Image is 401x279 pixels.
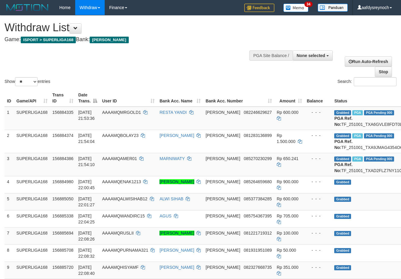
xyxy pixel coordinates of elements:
span: AAAAMQHISYAMF [102,265,138,270]
img: panduan.png [318,4,348,12]
td: SUPERLIGA168 [14,153,50,176]
h1: Withdraw List [5,22,261,34]
span: Rp 1.500.000 [277,133,295,144]
td: 3 [5,153,14,176]
td: 6 [5,210,14,227]
span: Copy 085270230299 to clipboard [244,156,272,161]
span: Grabbed [334,156,351,162]
span: [PERSON_NAME] [205,265,240,270]
a: [PERSON_NAME] [159,248,194,253]
span: [PERSON_NAME] [90,37,128,43]
td: SUPERLIGA168 [14,262,50,279]
span: AAAAMQENAK1213 [102,179,141,184]
td: SUPERLIGA168 [14,107,50,130]
span: Rp 100.000 [277,231,298,235]
span: AAAAMQPURNAMA321 [102,248,148,253]
a: Run Auto-Refresh [345,56,392,67]
span: [PERSON_NAME] [205,110,240,115]
th: Balance [304,89,332,107]
span: Grabbed [334,180,351,185]
span: [DATE] 21:53:36 [78,110,95,121]
span: 156884980 [52,179,73,184]
span: 34 [304,2,313,7]
span: [DATE] 21:54:04 [78,133,95,144]
th: Trans ID: activate to sort column ascending [50,89,76,107]
span: Grabbed [334,265,351,270]
select: Showentries [15,77,38,86]
span: Copy 085754367395 to clipboard [244,214,272,218]
button: None selected [293,50,333,61]
td: 1 [5,107,14,130]
span: Copy 085264659680 to clipboard [244,179,272,184]
span: [DATE] 22:00:45 [78,179,95,190]
span: 156885050 [52,196,73,201]
span: Copy 081283136899 to clipboard [244,133,272,138]
span: Copy 082246629627 to clipboard [244,110,272,115]
span: Copy 085377384285 to clipboard [244,196,272,201]
a: [PERSON_NAME] [159,179,194,184]
span: 156884335 [52,110,73,115]
span: Grabbed [334,110,351,115]
th: Amount: activate to sort column ascending [274,89,304,107]
span: [PERSON_NAME] [205,156,240,161]
b: PGA Ref. No: [334,162,352,173]
img: MOTION_logo.png [5,3,50,12]
span: Grabbed [334,133,351,138]
span: [PERSON_NAME] [205,179,240,184]
span: Rp 600.000 [277,196,298,201]
div: - - - [307,230,330,236]
span: Grabbed [334,214,351,219]
span: 156885720 [52,265,73,270]
span: Grabbed [334,197,351,202]
th: Bank Acc. Name: activate to sort column ascending [157,89,203,107]
span: 156884386 [52,156,73,161]
td: SUPERLIGA168 [14,176,50,193]
th: User ID: activate to sort column ascending [100,89,157,107]
td: 7 [5,227,14,244]
a: ALWI SIHAB [159,196,183,201]
span: Copy 082327668735 to clipboard [244,265,272,270]
span: Marked by aafandaneth [352,110,363,115]
div: PGA Site Balance / [249,50,293,61]
span: Grabbed [334,248,351,253]
th: Bank Acc. Number: activate to sort column ascending [203,89,274,107]
td: SUPERLIGA168 [14,227,50,244]
span: 156885338 [52,214,73,218]
span: [DATE] 22:01:27 [78,196,95,207]
h4: Game: Bank: [5,37,261,43]
span: 156884374 [52,133,73,138]
span: Rp 600.000 [277,110,298,115]
span: Rp 705.000 [277,214,298,218]
a: Stop [375,67,392,77]
a: AGUS [159,214,171,218]
span: [PERSON_NAME] [205,214,240,218]
div: - - - [307,264,330,270]
span: AAAAMQBOLAY23 [102,133,138,138]
img: Button%20Memo.svg [283,4,309,12]
span: [PERSON_NAME] [205,231,240,235]
span: [DATE] 22:08:26 [78,231,95,241]
td: 4 [5,176,14,193]
img: Feedback.jpg [244,4,274,12]
td: SUPERLIGA168 [14,244,50,262]
span: AAAAMQALWISIHAB12 [102,196,147,201]
div: - - - [307,213,330,219]
a: [PERSON_NAME] [159,231,194,235]
td: 2 [5,130,14,153]
td: 8 [5,244,14,262]
th: Game/API: activate to sort column ascending [14,89,50,107]
span: AAAAMQAMER01 [102,156,137,161]
span: Marked by aafandaneth [352,133,363,138]
span: [PERSON_NAME] [205,133,240,138]
input: Search: [354,77,396,86]
th: ID [5,89,14,107]
span: AAAAMQRUSLII [102,231,134,235]
span: AAAAMQWANDIRC15 [102,214,145,218]
span: Marked by aafandaneth [352,156,363,162]
td: 9 [5,262,14,279]
div: - - - [307,109,330,115]
div: - - - [307,196,330,202]
label: Search: [338,77,396,86]
span: [DATE] 22:04:25 [78,214,95,224]
div: - - - [307,132,330,138]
